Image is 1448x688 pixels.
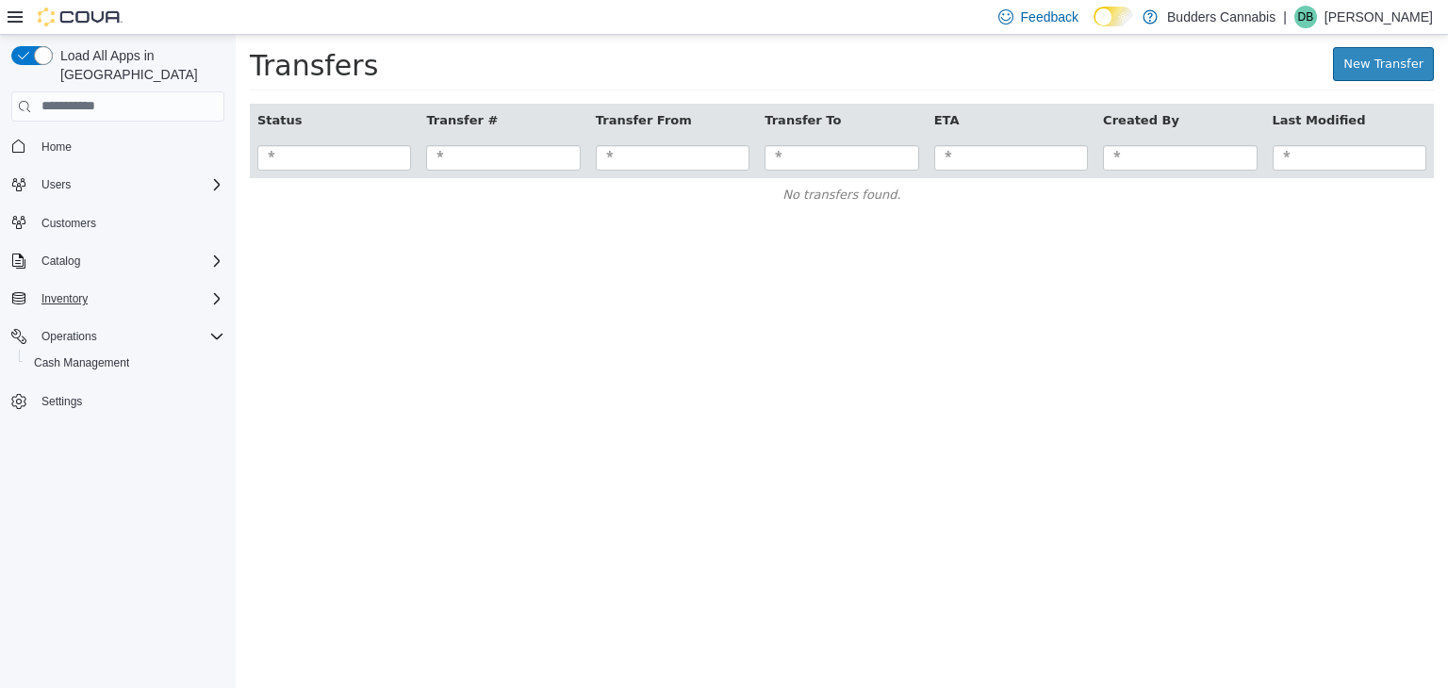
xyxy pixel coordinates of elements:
[41,216,96,231] span: Customers
[26,352,137,374] a: Cash Management
[26,352,224,374] span: Cash Management
[53,46,224,84] span: Load All Apps in [GEOGRAPHIC_DATA]
[4,286,232,312] button: Inventory
[1283,6,1287,28] p: |
[547,153,665,167] span: No transfers found.
[4,323,232,350] button: Operations
[41,177,71,192] span: Users
[34,389,224,413] span: Settings
[1037,76,1134,95] button: Last Modified
[11,125,224,465] nav: Complex example
[867,76,947,95] button: Created By
[34,212,104,235] a: Customers
[1097,12,1198,46] a: New Transfer
[38,8,123,26] img: Cova
[34,390,90,413] a: Settings
[34,173,224,196] span: Users
[1094,7,1133,26] input: Dark Mode
[360,76,460,95] button: Transfer From
[41,329,97,344] span: Operations
[34,136,79,158] a: Home
[34,211,224,235] span: Customers
[34,135,224,158] span: Home
[34,325,105,348] button: Operations
[4,133,232,160] button: Home
[34,250,88,272] button: Catalog
[4,172,232,198] button: Users
[4,248,232,274] button: Catalog
[41,291,88,306] span: Inventory
[41,139,72,155] span: Home
[34,250,224,272] span: Catalog
[34,287,95,310] button: Inventory
[4,387,232,415] button: Settings
[41,394,82,409] span: Settings
[1325,6,1433,28] p: [PERSON_NAME]
[1298,6,1314,28] span: DB
[34,173,78,196] button: Users
[19,350,232,376] button: Cash Management
[1167,6,1275,28] p: Budders Cannabis
[1294,6,1317,28] div: Danny Bove
[22,76,70,95] button: Status
[41,254,80,269] span: Catalog
[34,287,224,310] span: Inventory
[4,209,232,237] button: Customers
[1021,8,1078,26] span: Feedback
[34,355,129,370] span: Cash Management
[699,76,728,95] button: ETA
[529,76,609,95] button: Transfer To
[190,76,266,95] button: Transfer #
[14,14,142,47] span: Transfers
[34,325,224,348] span: Operations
